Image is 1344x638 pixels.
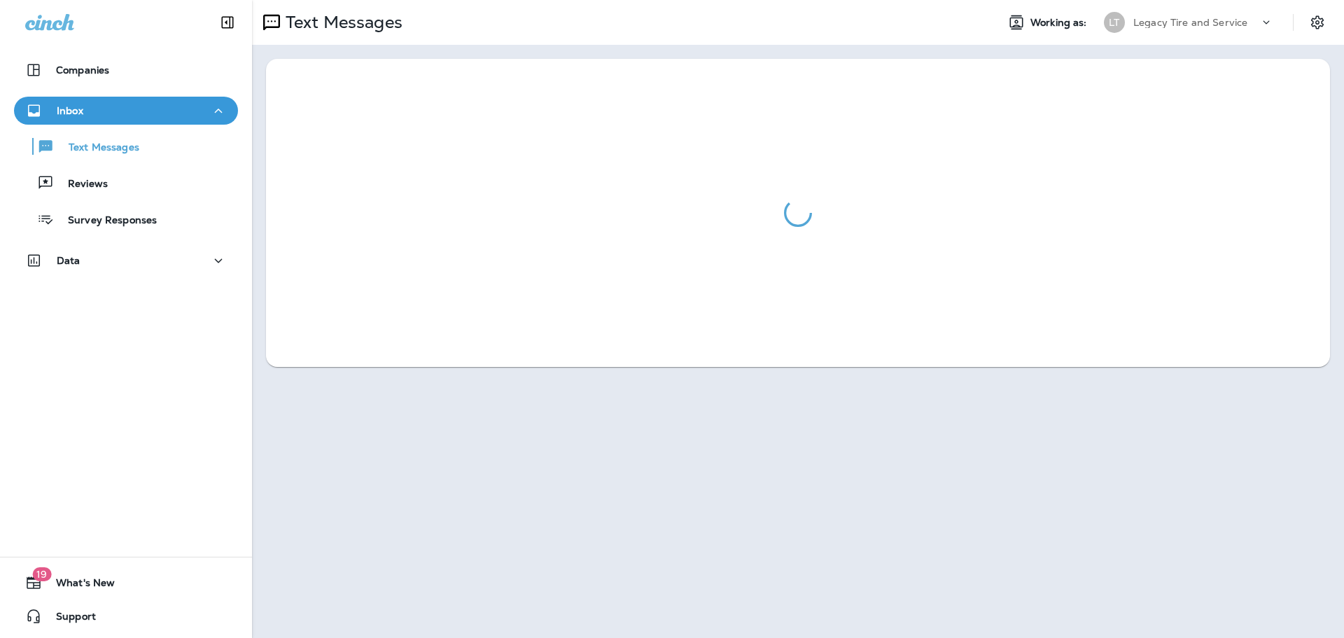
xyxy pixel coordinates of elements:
[42,577,115,594] span: What's New
[56,64,109,76] p: Companies
[14,56,238,84] button: Companies
[14,132,238,161] button: Text Messages
[14,204,238,234] button: Survey Responses
[32,567,51,581] span: 19
[208,8,247,36] button: Collapse Sidebar
[54,214,157,228] p: Survey Responses
[1030,17,1090,29] span: Working as:
[280,12,402,33] p: Text Messages
[55,141,139,155] p: Text Messages
[57,255,80,266] p: Data
[14,602,238,630] button: Support
[54,178,108,191] p: Reviews
[1305,10,1330,35] button: Settings
[42,611,96,627] span: Support
[14,168,238,197] button: Reviews
[14,97,238,125] button: Inbox
[1104,12,1125,33] div: LT
[14,569,238,597] button: 19What's New
[14,247,238,275] button: Data
[1133,17,1247,28] p: Legacy Tire and Service
[57,105,83,116] p: Inbox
